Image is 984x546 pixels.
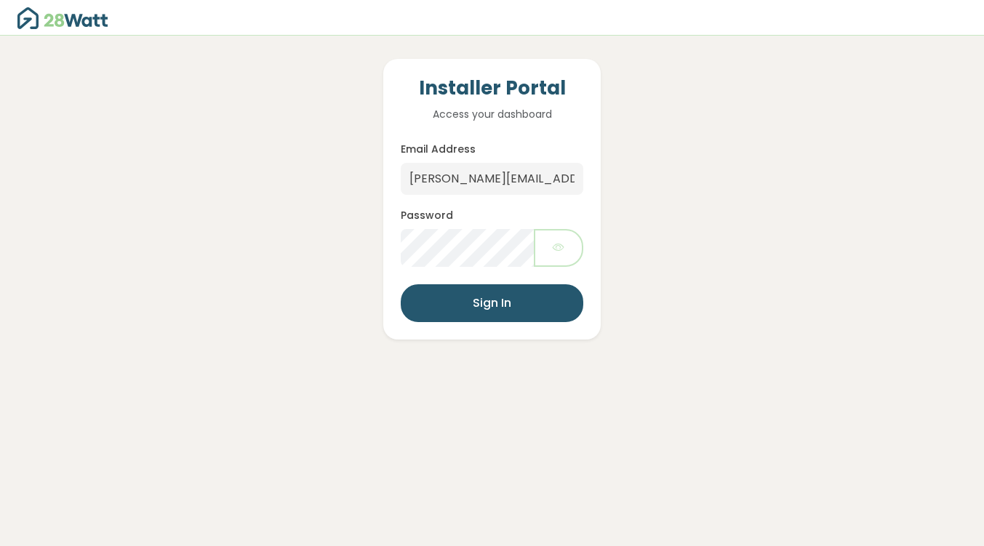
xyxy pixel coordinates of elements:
[17,7,119,29] img: 28Watt
[401,142,476,157] label: Email Address
[401,106,583,122] p: Access your dashboard
[401,163,583,195] input: Enter your email
[401,208,453,223] label: Password
[401,284,583,322] button: Sign In
[401,76,583,101] h4: Installer Portal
